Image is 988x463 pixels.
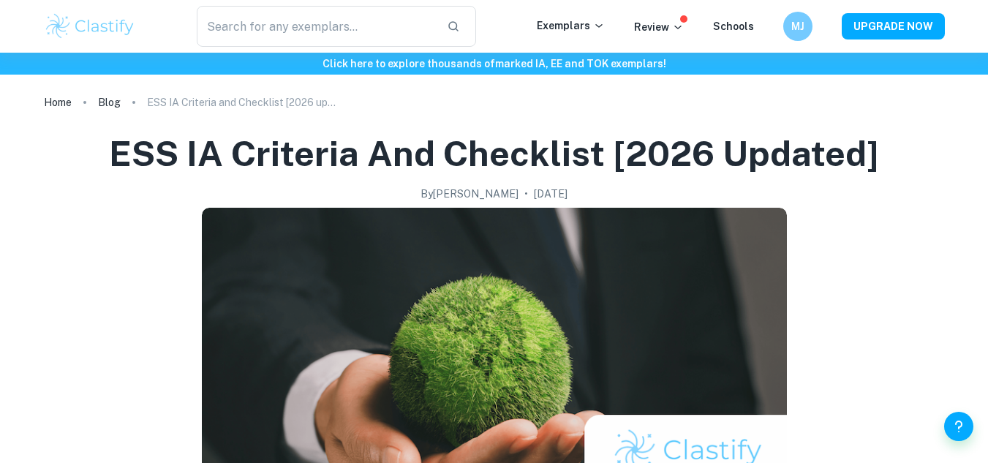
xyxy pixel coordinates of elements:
[524,186,528,202] p: •
[634,19,684,35] p: Review
[109,130,879,177] h1: ESS IA Criteria and Checklist [2026 updated]
[534,186,567,202] h2: [DATE]
[44,12,137,41] img: Clastify logo
[3,56,985,72] h6: Click here to explore thousands of marked IA, EE and TOK exemplars !
[713,20,754,32] a: Schools
[537,18,605,34] p: Exemplars
[783,12,812,41] button: MJ
[944,412,973,441] button: Help and Feedback
[842,13,945,39] button: UPGRADE NOW
[147,94,337,110] p: ESS IA Criteria and Checklist [2026 updated]
[197,6,436,47] input: Search for any exemplars...
[44,92,72,113] a: Home
[789,18,806,34] h6: MJ
[421,186,518,202] h2: By [PERSON_NAME]
[98,92,121,113] a: Blog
